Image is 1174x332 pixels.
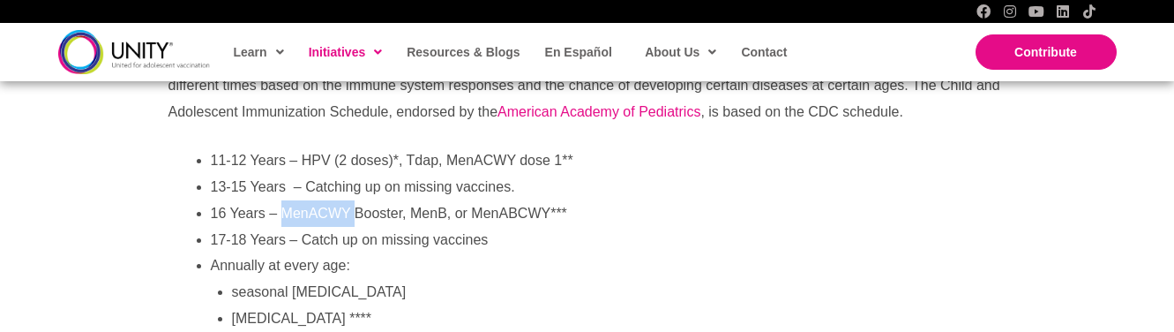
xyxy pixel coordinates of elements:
span: Contact [741,45,787,59]
a: Contact [732,32,794,72]
a: YouTube [1029,4,1043,19]
a: En Español [536,32,619,72]
span: Contribute [1014,45,1077,59]
a: LinkedIn [1056,4,1070,19]
span: Resources & Blogs [407,45,520,59]
li: 17-18 Years – Catch up on missing vaccines [211,227,1006,253]
li: 11-12 Years – HPV (2 doses)*, Tdap, MenACWY dose 1** [211,147,1006,174]
img: unity-logo-dark [58,30,210,73]
li: 13-15 Years – Catching up on missing vaccines. [211,174,1006,200]
li: Annually at every age: [211,253,1006,331]
span: Initiatives [309,39,383,65]
a: TikTok [1082,4,1096,19]
p: The Centers for Disease Control and Prevention (CDC) recommends vaccines for adolescents and youn... [168,47,1006,125]
a: About Us [636,32,723,72]
a: Facebook [976,4,991,19]
li: seasonal [MEDICAL_DATA] [232,279,1006,306]
a: Instagram [1003,4,1017,19]
li: 16 Years – MenACWY Booster, MenB, or MenABCWY*** [211,200,1006,227]
span: En Español [545,45,612,59]
span: Learn [234,39,284,65]
a: American Academy of Pediatrics [497,104,700,119]
a: Resources & Blogs [398,32,527,72]
span: About Us [645,39,716,65]
a: Contribute [976,34,1117,70]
